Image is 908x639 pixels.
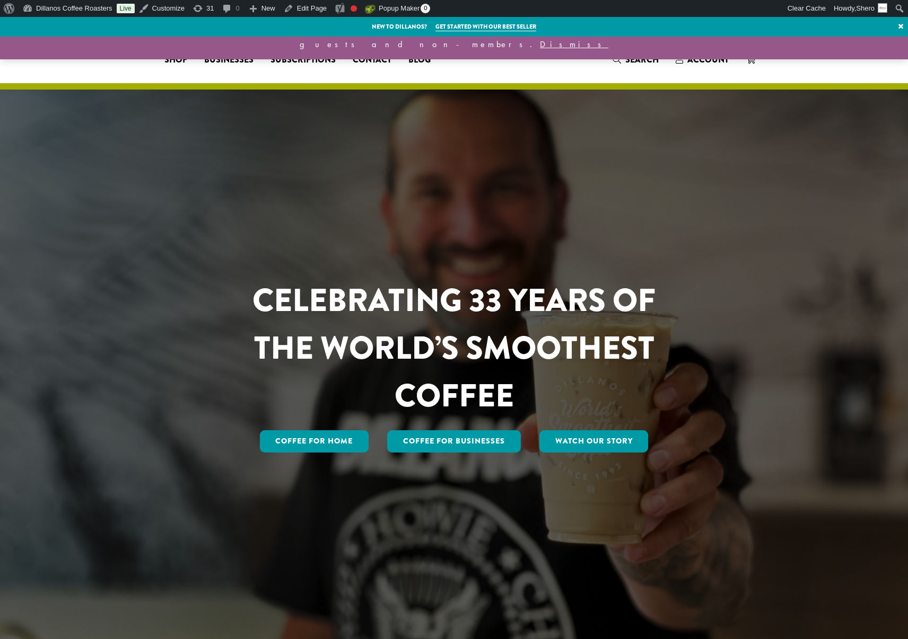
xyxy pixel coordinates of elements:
a: Dismiss [540,39,608,50]
a: Coffee For Businesses [387,430,521,452]
span: Shero [856,4,875,12]
a: Get started with our best seller [435,22,536,31]
span: Businesses [204,54,254,67]
a: Live [117,4,135,13]
span: Account [687,54,729,66]
div: Focus keyphrase not set [351,5,357,12]
span: Shop [164,54,187,67]
span: Contact [353,54,391,67]
span: Search [625,54,659,66]
h1: CELEBRATING 33 YEARS OF THE WORLD’S SMOOTHEST COFFEE [221,277,687,420]
span: 0 [421,4,430,13]
a: Search [604,51,667,68]
a: Coffee for Home [260,430,369,452]
a: × [894,17,908,36]
a: Watch Our Story [539,430,649,452]
span: Subscriptions [270,54,336,67]
span: Blog [408,54,431,67]
a: Shop [156,51,196,68]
